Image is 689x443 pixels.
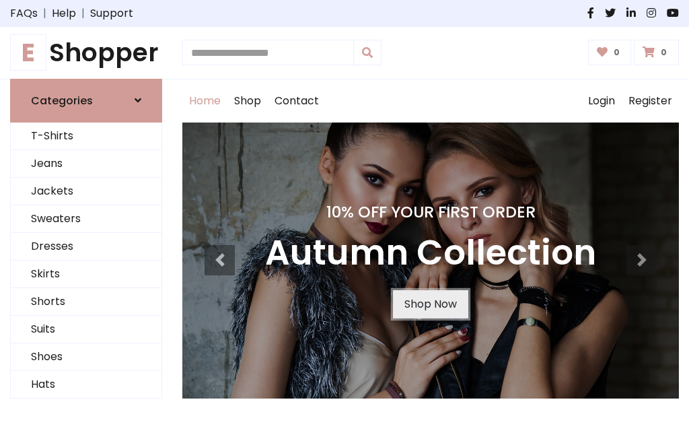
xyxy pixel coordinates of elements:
[10,34,46,71] span: E
[588,40,632,65] a: 0
[11,261,161,288] a: Skirts
[31,94,93,107] h6: Categories
[90,5,133,22] a: Support
[10,5,38,22] a: FAQs
[581,79,622,123] a: Login
[634,40,679,65] a: 0
[11,288,161,316] a: Shorts
[76,5,90,22] span: |
[265,203,596,221] h4: 10% Off Your First Order
[657,46,670,59] span: 0
[265,232,596,274] h3: Autumn Collection
[11,123,161,150] a: T-Shirts
[10,38,162,68] h1: Shopper
[10,38,162,68] a: EShopper
[11,343,161,371] a: Shoes
[10,79,162,123] a: Categories
[11,205,161,233] a: Sweaters
[38,5,52,22] span: |
[11,150,161,178] a: Jeans
[610,46,623,59] span: 0
[182,79,227,123] a: Home
[11,178,161,205] a: Jackets
[227,79,268,123] a: Shop
[622,79,679,123] a: Register
[11,316,161,343] a: Suits
[11,371,161,399] a: Hats
[52,5,76,22] a: Help
[11,233,161,261] a: Dresses
[268,79,326,123] a: Contact
[393,290,468,318] a: Shop Now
